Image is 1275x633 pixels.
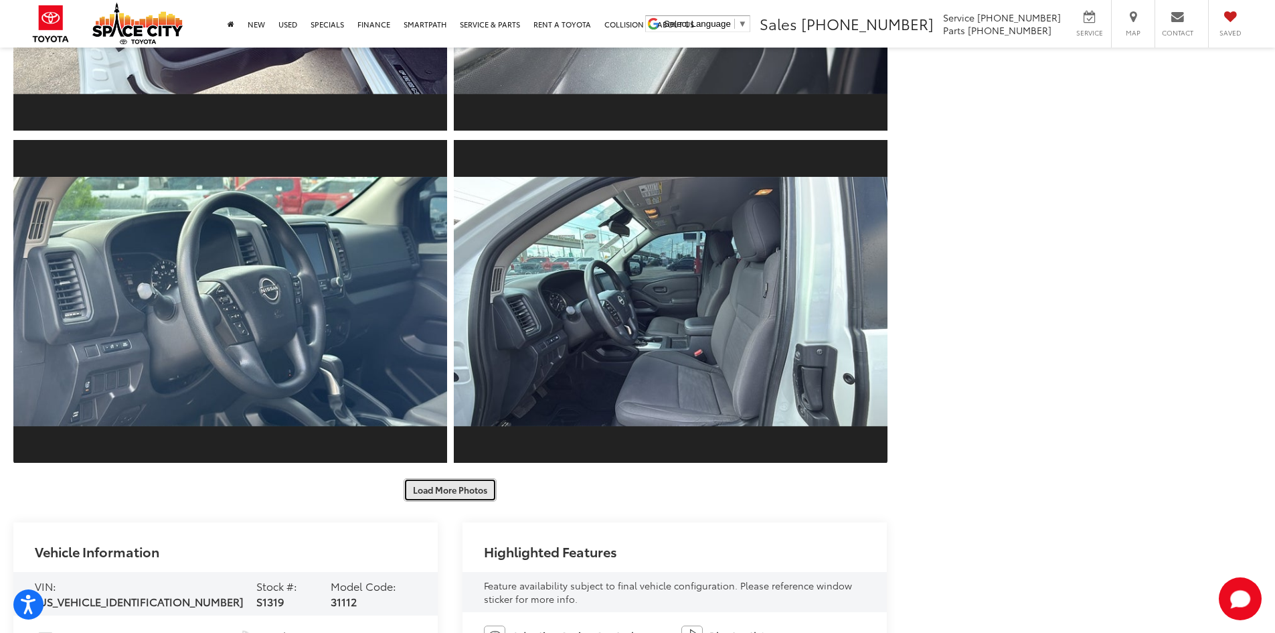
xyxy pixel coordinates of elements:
span: Map [1118,28,1148,38]
svg: Start Chat [1219,577,1262,620]
span: [PHONE_NUMBER] [968,23,1051,37]
h2: Vehicle Information [35,544,159,559]
span: [US_VEHICLE_IDENTIFICATION_NUMBER] [35,593,244,609]
img: 2022 Nissan Frontier S [449,177,891,426]
span: Stock #: [256,578,297,593]
span: Sales [760,13,797,34]
span: Model Code: [331,578,396,593]
span: S1319 [256,593,284,609]
span: Contact [1162,28,1193,38]
span: Select Language [664,19,731,29]
img: Space City Toyota [92,3,183,44]
span: ▼ [738,19,747,29]
span: [PHONE_NUMBER] [801,13,934,34]
a: Select Language​ [664,19,747,29]
a: Expand Photo 10 [13,139,447,464]
span: [PHONE_NUMBER] [977,11,1061,24]
span: Service [943,11,974,24]
button: Load More Photos [404,478,497,502]
span: Service [1074,28,1104,38]
button: Toggle Chat Window [1219,577,1262,620]
span: Feature availability subject to final vehicle configuration. Please reference window sticker for ... [484,579,852,606]
span: 31112 [331,593,357,609]
span: Parts [943,23,965,37]
span: ​ [734,19,735,29]
img: 2022 Nissan Frontier S [9,177,452,426]
a: Expand Photo 11 [454,139,887,464]
h2: Highlighted Features [484,544,617,559]
span: VIN: [35,578,56,593]
span: Saved [1215,28,1245,38]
